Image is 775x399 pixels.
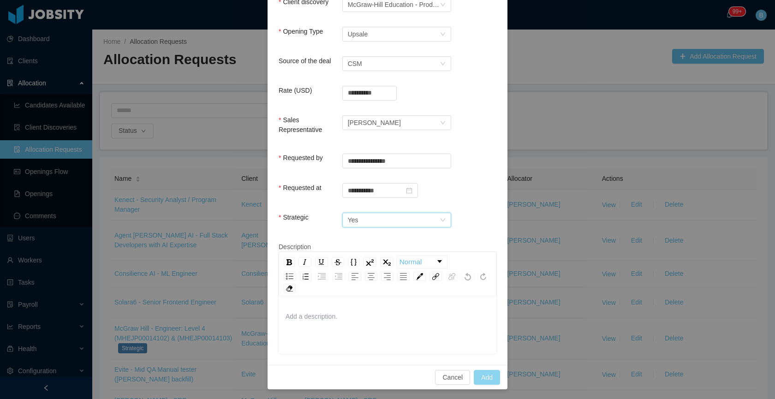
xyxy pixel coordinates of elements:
a: Block Type [397,256,447,268]
div: Indent [315,272,328,281]
div: rdw-inline-control [281,255,395,269]
div: Outdent [332,272,345,281]
div: Superscript [363,257,376,267]
label: Opening Type [279,28,323,35]
div: Left [349,272,361,281]
div: rdw-dropdown [397,255,447,269]
div: Justify [397,272,410,281]
div: Unlink [446,272,458,281]
div: Underline [315,257,328,267]
i: icon: down [440,120,446,126]
div: Italic [298,257,311,267]
div: Link [429,272,442,281]
input: Rate (USD) [343,86,396,100]
div: Redo [477,272,489,281]
span: Normal [399,257,422,268]
i: icon: down [440,217,446,224]
div: rdw-color-picker [411,272,428,281]
label: Sales Representative [279,116,322,133]
div: Unordered [283,272,296,281]
div: rdw-block-control [395,255,449,269]
i: icon: down [440,61,446,67]
label: Rate (USD) [279,87,312,94]
div: Remove [283,284,296,293]
i: icon: down [440,2,446,8]
div: rdw-history-control [460,272,491,281]
div: rdw-toolbar [279,252,496,296]
label: Strategic [279,214,309,221]
div: Subscript [380,257,393,267]
div: Undo [462,272,474,281]
label: Requested by [279,154,323,161]
div: Ordered [300,272,311,281]
label: Requested at [279,184,322,191]
div: Monospace [348,257,359,267]
div: rdw-wrapper [279,252,496,354]
button: Add [474,370,500,385]
div: Right [381,272,393,281]
i: icon: down [440,31,446,38]
div: rdw-editor [286,312,489,367]
i: icon: calendar [406,187,412,194]
div: Strikethrough [332,257,344,267]
div: Upsale [348,27,368,41]
div: Yurguen Senger [348,116,401,130]
div: Yes [348,213,358,227]
div: CSM [348,57,362,71]
button: Cancel [435,370,470,385]
div: rdw-link-control [428,272,460,281]
div: Center [365,272,377,281]
label: Source of the deal [279,57,331,65]
div: Bold [283,257,295,267]
span: Description [279,243,311,250]
div: rdw-textalign-control [347,272,411,281]
div: rdw-list-control [281,272,347,281]
div: rdw-remove-control [281,284,298,293]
